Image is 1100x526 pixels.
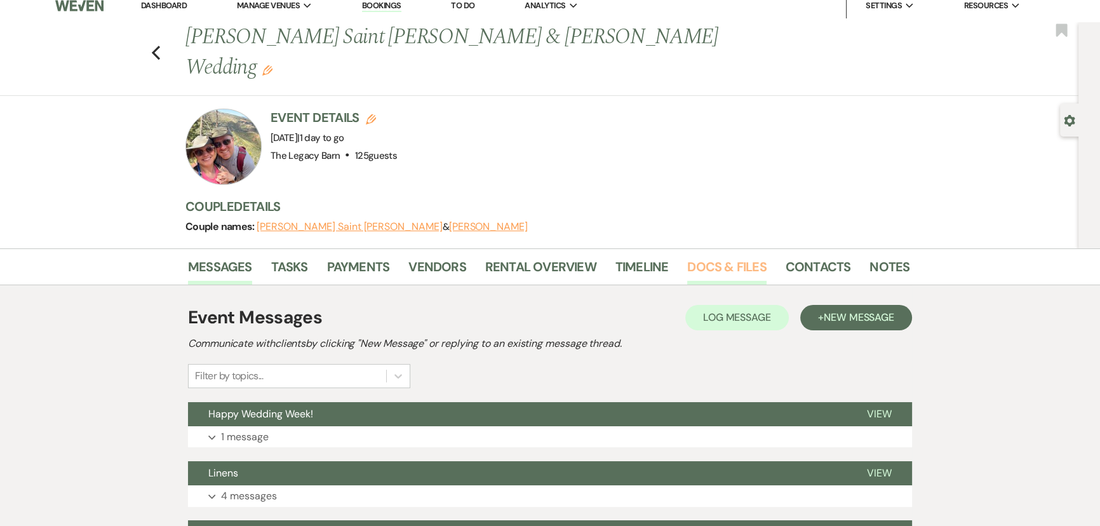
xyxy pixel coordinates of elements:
[408,257,466,285] a: Vendors
[847,402,912,426] button: View
[185,220,257,233] span: Couple names:
[188,304,322,331] h1: Event Messages
[300,131,344,144] span: 1 day to go
[615,257,669,285] a: Timeline
[847,461,912,485] button: View
[355,149,397,162] span: 125 guests
[188,426,912,448] button: 1 message
[687,257,766,285] a: Docs & Files
[685,305,789,330] button: Log Message
[800,305,912,330] button: +New Message
[262,64,272,76] button: Edit
[257,220,528,233] span: &
[271,149,340,162] span: The Legacy Barn
[703,311,771,324] span: Log Message
[271,109,397,126] h3: Event Details
[185,22,755,83] h1: [PERSON_NAME] Saint [PERSON_NAME] & [PERSON_NAME] Wedding
[188,461,847,485] button: Linens
[271,257,308,285] a: Tasks
[221,488,277,504] p: 4 messages
[867,466,892,480] span: View
[188,336,912,351] h2: Communicate with clients by clicking "New Message" or replying to an existing message thread.
[485,257,596,285] a: Rental Overview
[208,466,238,480] span: Linens
[257,222,442,232] button: [PERSON_NAME] Saint [PERSON_NAME]
[824,311,894,324] span: New Message
[221,429,269,445] p: 1 message
[188,257,252,285] a: Messages
[327,257,390,285] a: Payments
[449,222,528,232] button: [PERSON_NAME]
[208,407,313,421] span: Happy Wedding Week!
[867,407,892,421] span: View
[869,257,909,285] a: Notes
[271,131,344,144] span: [DATE]
[188,402,847,426] button: Happy Wedding Week!
[1064,114,1075,126] button: Open lead details
[786,257,851,285] a: Contacts
[185,198,897,215] h3: Couple Details
[195,368,263,384] div: Filter by topics...
[188,485,912,507] button: 4 messages
[297,131,344,144] span: |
